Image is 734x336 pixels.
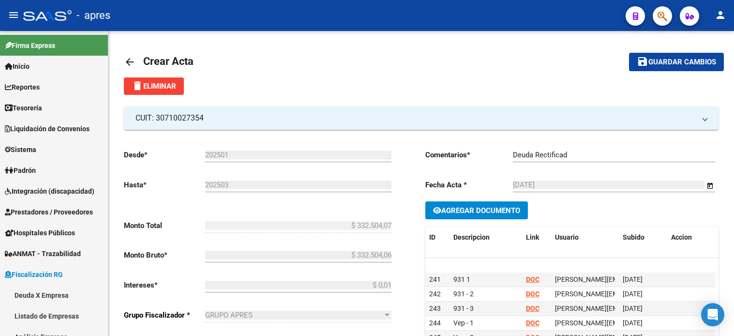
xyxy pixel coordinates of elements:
span: [DATE] [623,290,643,298]
span: 241 [429,275,441,283]
span: 244 [429,319,441,327]
datatable-header-cell: Accion [667,227,716,248]
span: Reportes [5,82,40,92]
p: Monto Total [124,220,205,231]
span: Liquidación de Convenios [5,123,90,134]
span: Link [526,233,539,241]
span: ID [429,233,435,241]
span: Guardar cambios [648,58,716,67]
span: 242 [429,290,441,298]
div: Open Intercom Messenger [701,303,724,326]
datatable-header-cell: Descripcion [449,227,522,248]
span: Eliminar [132,82,176,91]
mat-icon: arrow_back [124,56,135,68]
span: Subido [623,233,644,241]
p: Monto Bruto [124,250,205,260]
span: 931 - 2 [453,290,474,298]
span: Integración (discapacidad) [5,186,94,197]
span: Padrón [5,165,36,176]
span: [DATE] [623,275,643,283]
span: Tesorería [5,103,42,113]
span: Usuario [555,233,579,241]
datatable-header-cell: Link [522,227,551,248]
span: Prestadores / Proveedores [5,207,93,217]
p: Grupo Fiscalizador * [124,310,205,321]
span: Descripcion [453,233,490,241]
a: DOC [526,305,539,312]
span: [DATE] [623,305,643,312]
mat-icon: menu [8,9,19,21]
button: Eliminar [124,77,184,95]
span: Sistema [5,144,36,155]
button: Agregar Documento [425,201,528,219]
span: Crear Acta [143,55,194,67]
p: Comentarios [425,150,513,160]
span: 931 1 [453,275,470,283]
datatable-header-cell: Usuario [551,227,619,248]
span: ANMAT - Trazabilidad [5,248,81,259]
mat-icon: delete [132,80,143,92]
mat-expansion-panel-header: CUIT: 30710027354 [124,107,719,130]
span: Inicio [5,61,30,72]
a: DOC [526,275,539,283]
p: Intereses [124,280,205,290]
button: Guardar cambios [629,53,724,71]
span: Vep - 1 [453,319,474,327]
span: 243 [429,305,441,312]
a: DOC [526,319,539,327]
span: GRUPO APRES [205,311,253,320]
span: [DATE] [623,319,643,327]
span: Fiscalización RG [5,269,63,280]
mat-panel-title: CUIT: 30710027354 [135,113,695,123]
span: Firma Express [5,40,55,51]
datatable-header-cell: Subido [619,227,667,248]
p: Desde [124,150,205,160]
datatable-header-cell: ID [425,227,449,248]
span: Agregar Documento [441,206,520,215]
mat-icon: person [715,9,726,21]
span: Accion [671,233,692,241]
span: - apres [76,5,110,26]
mat-icon: save [637,56,648,67]
p: Hasta [124,180,205,190]
span: Hospitales Públicos [5,228,75,238]
a: DOC [526,290,539,298]
p: Fecha Acta * [425,180,513,190]
span: 931 - 3 [453,305,474,312]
